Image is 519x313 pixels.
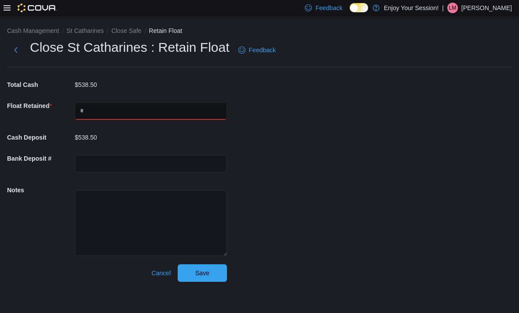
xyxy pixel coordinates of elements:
[111,27,141,34] button: Close Safe
[350,3,368,12] input: Dark Mode
[235,41,279,59] a: Feedback
[384,3,439,13] p: Enjoy Your Session!
[149,27,182,34] button: Retain Float
[350,12,350,13] span: Dark Mode
[7,150,73,167] h5: Bank Deposit #
[249,46,276,54] span: Feedback
[66,27,104,34] button: St Catharines
[7,181,73,199] h5: Notes
[461,3,512,13] p: [PERSON_NAME]
[18,4,57,12] img: Cova
[148,264,174,282] button: Cancel
[178,264,227,282] button: Save
[30,39,230,56] h1: Close St Catharines : Retain Float
[75,134,97,141] p: $538.50
[315,4,342,12] span: Feedback
[447,3,458,13] div: Leia Mahoney
[151,269,171,277] span: Cancel
[7,129,73,146] h5: Cash Deposit
[449,3,457,13] span: LM
[75,81,97,88] p: $538.50
[7,27,59,34] button: Cash Management
[7,76,73,94] h5: Total Cash
[7,97,73,115] h5: Float Retained
[442,3,444,13] p: |
[7,41,25,59] button: Next
[195,269,209,277] span: Save
[7,26,512,37] nav: An example of EuiBreadcrumbs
